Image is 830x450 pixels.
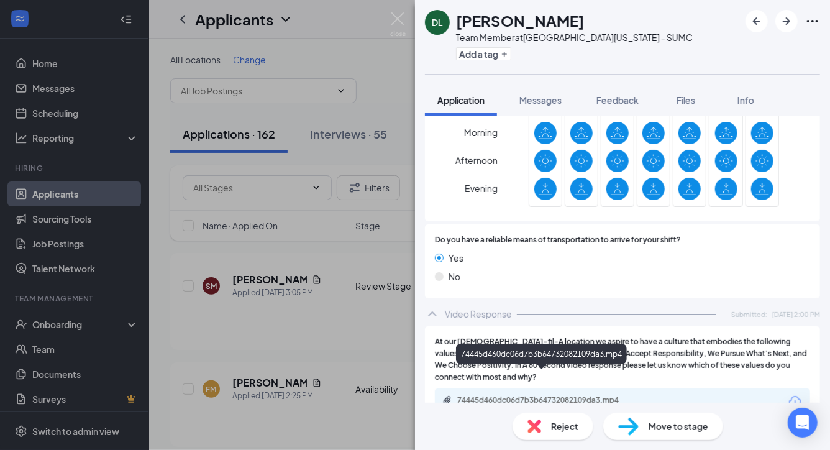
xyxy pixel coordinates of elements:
button: PlusAdd a tag [456,47,511,60]
span: Evening [465,177,498,200]
h1: [PERSON_NAME] [456,10,585,31]
div: 74445d460dc06d7b3b64732082109da3.mp4 [457,395,631,405]
div: DL [432,16,443,29]
span: Files [677,94,695,106]
svg: Plus [501,50,508,58]
span: Reject [551,420,578,433]
svg: Ellipses [805,14,820,29]
button: ArrowLeftNew [746,10,768,32]
span: No [449,270,460,283]
span: [DATE] 2:00 PM [772,309,820,319]
div: 74445d460dc06d7b3b64732082109da3.mp4 [456,344,627,364]
span: Application [437,94,485,106]
span: Afternoon [455,149,498,172]
span: At our [DEMOGRAPHIC_DATA]-fil-A location we aspire to have a culture that embodies the following ... [435,336,810,383]
a: Paperclip74445d460dc06d7b3b64732082109da3.mp4 [442,395,644,407]
span: Yes [449,251,463,265]
div: Video Response [445,308,512,320]
span: Submitted: [731,309,767,319]
span: Feedback [596,94,639,106]
div: Team Member at [GEOGRAPHIC_DATA][US_STATE] - SUMC [456,31,693,44]
span: Info [737,94,754,106]
svg: ArrowLeftNew [749,14,764,29]
svg: ChevronUp [425,306,440,321]
svg: Paperclip [442,395,452,405]
span: Messages [519,94,562,106]
span: Move to stage [649,420,708,433]
span: Morning [464,121,498,144]
svg: ArrowRight [779,14,794,29]
button: ArrowRight [775,10,798,32]
svg: Download [788,394,803,409]
span: Do you have a reliable means of transportation to arrive for your shift? [435,234,681,246]
div: Open Intercom Messenger [788,408,818,438]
